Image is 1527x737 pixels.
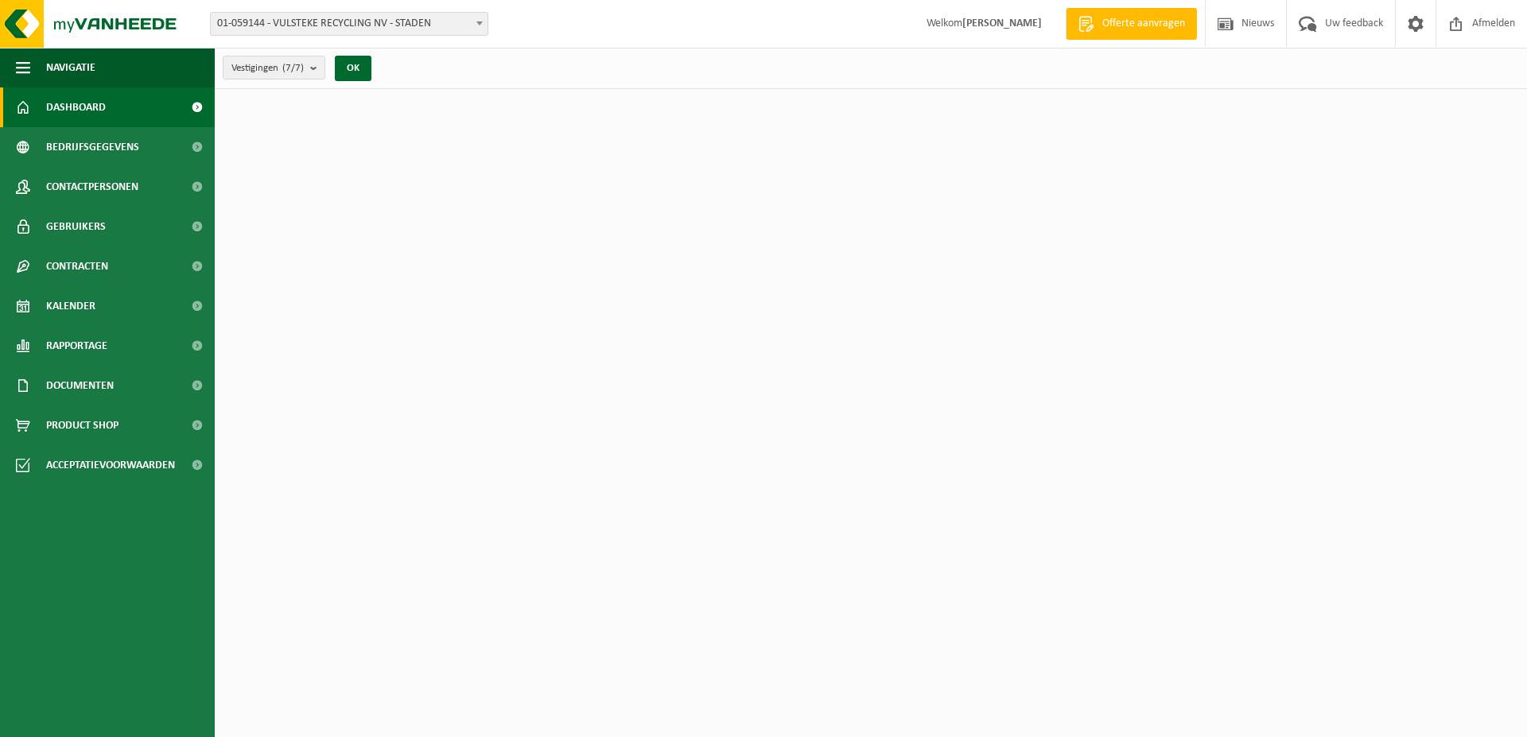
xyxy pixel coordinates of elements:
[223,56,325,80] button: Vestigingen(7/7)
[210,12,488,36] span: 01-059144 - VULSTEKE RECYCLING NV - STADEN
[46,87,106,127] span: Dashboard
[46,167,138,207] span: Contactpersonen
[46,445,175,485] span: Acceptatievoorwaarden
[46,127,139,167] span: Bedrijfsgegevens
[335,56,371,81] button: OK
[46,286,95,326] span: Kalender
[46,246,108,286] span: Contracten
[46,366,114,405] span: Documenten
[282,63,304,73] count: (7/7)
[211,13,488,35] span: 01-059144 - VULSTEKE RECYCLING NV - STADEN
[46,207,106,246] span: Gebruikers
[46,326,107,366] span: Rapportage
[46,405,119,445] span: Product Shop
[8,702,266,737] iframe: chat widget
[1066,8,1197,40] a: Offerte aanvragen
[1098,16,1189,32] span: Offerte aanvragen
[231,56,304,80] span: Vestigingen
[962,17,1042,29] strong: [PERSON_NAME]
[46,48,95,87] span: Navigatie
